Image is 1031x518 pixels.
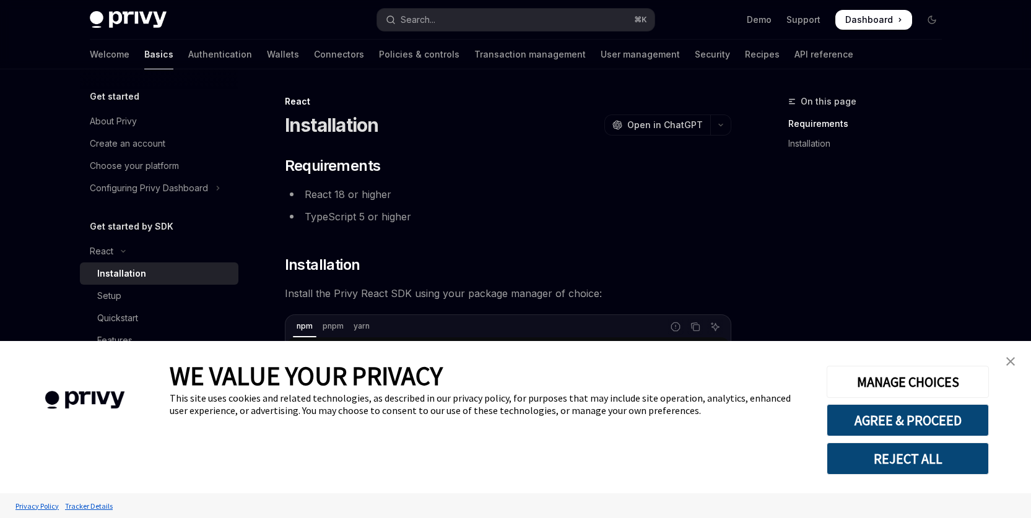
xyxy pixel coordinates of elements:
a: About Privy [80,110,238,132]
div: pnpm [319,319,347,334]
div: npm [293,319,316,334]
a: Quickstart [80,307,238,329]
button: REJECT ALL [827,442,989,475]
button: Toggle Configuring Privy Dashboard section [80,177,238,199]
a: Basics [144,40,173,69]
div: Quickstart [97,311,138,326]
span: Install the Privy React SDK using your package manager of choice: [285,285,731,302]
div: Setup [97,288,121,303]
a: Choose your platform [80,155,238,177]
a: Authentication [188,40,252,69]
h5: Get started [90,89,139,104]
a: close banner [998,349,1023,374]
a: Security [695,40,730,69]
span: ⌘ K [634,15,647,25]
img: dark logo [90,11,167,28]
div: Configuring Privy Dashboard [90,181,208,196]
a: Requirements [788,114,952,134]
button: Toggle React section [80,240,238,262]
button: Toggle dark mode [922,10,942,30]
a: Privacy Policy [12,495,62,517]
a: Installation [80,262,238,285]
a: Welcome [90,40,129,69]
div: About Privy [90,114,137,129]
a: Create an account [80,132,238,155]
a: API reference [794,40,853,69]
a: Wallets [267,40,299,69]
div: Features [97,333,133,348]
div: Installation [97,266,146,281]
span: Installation [285,255,360,275]
button: Open in ChatGPT [604,114,710,136]
div: yarn [350,319,373,334]
button: Copy the contents from the code block [687,319,703,335]
div: React [90,244,113,259]
span: On this page [801,94,856,109]
a: Demo [747,14,772,26]
a: Support [786,14,820,26]
div: Create an account [90,136,165,151]
h1: Installation [285,114,379,136]
div: Search... [401,12,435,27]
span: Dashboard [845,14,893,26]
li: TypeScript 5 or higher [285,208,731,225]
span: Open in ChatGPT [627,119,703,131]
a: Connectors [314,40,364,69]
a: Features [80,329,238,352]
div: This site uses cookies and related technologies, as described in our privacy policy, for purposes... [170,392,808,417]
img: company logo [19,373,151,427]
button: AGREE & PROCEED [827,404,989,436]
img: close banner [1006,357,1015,366]
button: Report incorrect code [668,319,684,335]
button: Open search [377,9,655,31]
button: Ask AI [707,319,723,335]
li: React 18 or higher [285,186,731,203]
a: User management [601,40,680,69]
div: React [285,95,731,108]
span: Requirements [285,156,381,176]
span: WE VALUE YOUR PRIVACY [170,360,443,392]
a: Recipes [745,40,780,69]
a: Installation [788,134,952,153]
div: Choose your platform [90,158,179,173]
a: Setup [80,285,238,307]
button: MANAGE CHOICES [827,366,989,398]
a: Policies & controls [379,40,459,69]
a: Dashboard [835,10,912,30]
a: Transaction management [474,40,586,69]
h5: Get started by SDK [90,219,173,234]
a: Tracker Details [62,495,116,517]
